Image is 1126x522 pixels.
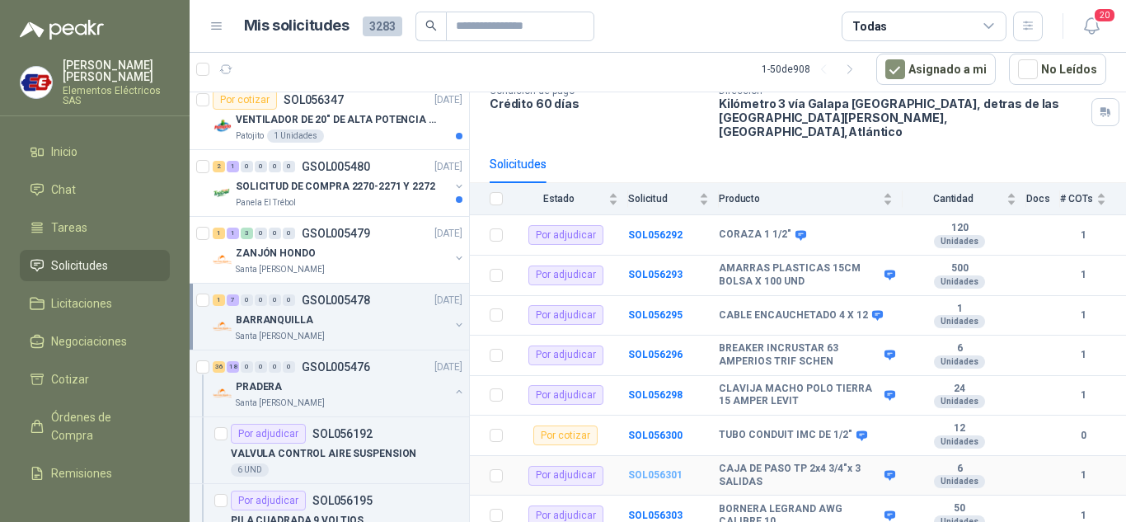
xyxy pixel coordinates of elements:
[302,161,370,172] p: GSOL005480
[528,266,603,285] div: Por adjudicar
[628,309,683,321] b: SOL056295
[628,430,683,441] a: SOL056300
[51,464,112,482] span: Remisiones
[213,116,232,136] img: Company Logo
[241,228,253,239] div: 3
[51,181,76,199] span: Chat
[231,446,416,462] p: VALVULA CONTROL AIRE SUSPENSION
[363,16,402,36] span: 3283
[312,495,373,506] p: SOL056195
[312,428,373,440] p: SOL056192
[628,269,683,280] a: SOL056293
[236,112,441,128] p: VENTILADOR DE 20" DE ALTA POTENCIA PARA ANCLAR A LA PARED
[190,417,469,484] a: Por adjudicarSOL056192VALVULA CONTROL AIRE SUSPENSION6 UND
[51,332,127,350] span: Negociaciones
[283,294,295,306] div: 0
[213,228,225,239] div: 1
[190,83,469,150] a: Por cotizarSOL056347[DATE] Company LogoVENTILADOR DE 20" DE ALTA POTENCIA PARA ANCLAR A LA PAREDP...
[51,294,112,313] span: Licitaciones
[236,129,264,143] p: Patojito
[628,389,683,401] a: SOL056298
[20,174,170,205] a: Chat
[302,361,370,373] p: GSOL005476
[20,20,104,40] img: Logo peakr
[1060,468,1106,483] b: 1
[1060,183,1126,215] th: # COTs
[20,458,170,489] a: Remisiones
[284,94,344,106] p: SOL056347
[1026,183,1060,215] th: Docs
[1060,388,1106,403] b: 1
[934,435,985,449] div: Unidades
[255,361,267,373] div: 0
[628,183,719,215] th: Solicitud
[51,219,87,237] span: Tareas
[20,136,170,167] a: Inicio
[876,54,996,85] button: Asignado a mi
[903,183,1026,215] th: Cantidad
[213,161,225,172] div: 2
[1060,347,1106,363] b: 1
[269,294,281,306] div: 0
[231,491,306,510] div: Por adjudicar
[283,228,295,239] div: 0
[231,424,306,444] div: Por adjudicar
[903,193,1003,205] span: Cantidad
[719,429,852,442] b: TUBO CONDUIT IMC DE 1/2"
[528,466,603,486] div: Por adjudicar
[213,294,225,306] div: 1
[213,183,232,203] img: Company Logo
[227,228,239,239] div: 1
[236,330,325,343] p: Santa [PERSON_NAME]
[1060,267,1106,283] b: 1
[1060,428,1106,444] b: 0
[719,463,880,488] b: CAJA DE PASO TP 2x4 3/4"x 3 SALIDAS
[267,129,324,143] div: 1 Unidades
[227,294,239,306] div: 7
[628,193,696,205] span: Solicitud
[528,346,603,365] div: Por adjudicar
[719,262,880,288] b: AMARRAS PLASTICAS 15CM BOLSA X 100 UND
[628,349,683,360] a: SOL056296
[628,229,683,241] b: SOL056292
[1060,308,1106,323] b: 1
[213,361,225,373] div: 36
[227,361,239,373] div: 18
[434,360,462,375] p: [DATE]
[255,228,267,239] div: 0
[269,161,281,172] div: 0
[934,475,985,488] div: Unidades
[934,395,985,408] div: Unidades
[213,90,277,110] div: Por cotizar
[51,143,77,161] span: Inicio
[628,510,683,521] a: SOL056303
[241,161,253,172] div: 0
[719,228,791,242] b: CORAZA 1 1/2"
[269,228,281,239] div: 0
[903,262,1016,275] b: 500
[903,422,1016,435] b: 12
[762,56,863,82] div: 1 - 50 de 908
[51,408,154,444] span: Órdenes de Compra
[490,155,547,173] div: Solicitudes
[719,193,880,205] span: Producto
[934,235,985,248] div: Unidades
[231,463,269,477] div: 6 UND
[490,96,706,111] p: Crédito 60 días
[236,246,316,261] p: ZANJÓN HONDO
[903,383,1016,396] b: 24
[1093,7,1116,23] span: 20
[434,226,462,242] p: [DATE]
[213,357,466,410] a: 36 18 0 0 0 0 GSOL005476[DATE] Company LogoPRADERASanta [PERSON_NAME]
[934,275,985,289] div: Unidades
[20,212,170,243] a: Tareas
[719,342,880,368] b: BREAKER INCRUSTAR 63 AMPERIOS TRIF SCHEN
[903,502,1016,515] b: 50
[63,86,170,106] p: Elementos Eléctricos SAS
[719,96,1085,139] p: Kilómetro 3 vía Galapa [GEOGRAPHIC_DATA], detras de las [GEOGRAPHIC_DATA][PERSON_NAME], [GEOGRAPH...
[434,293,462,308] p: [DATE]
